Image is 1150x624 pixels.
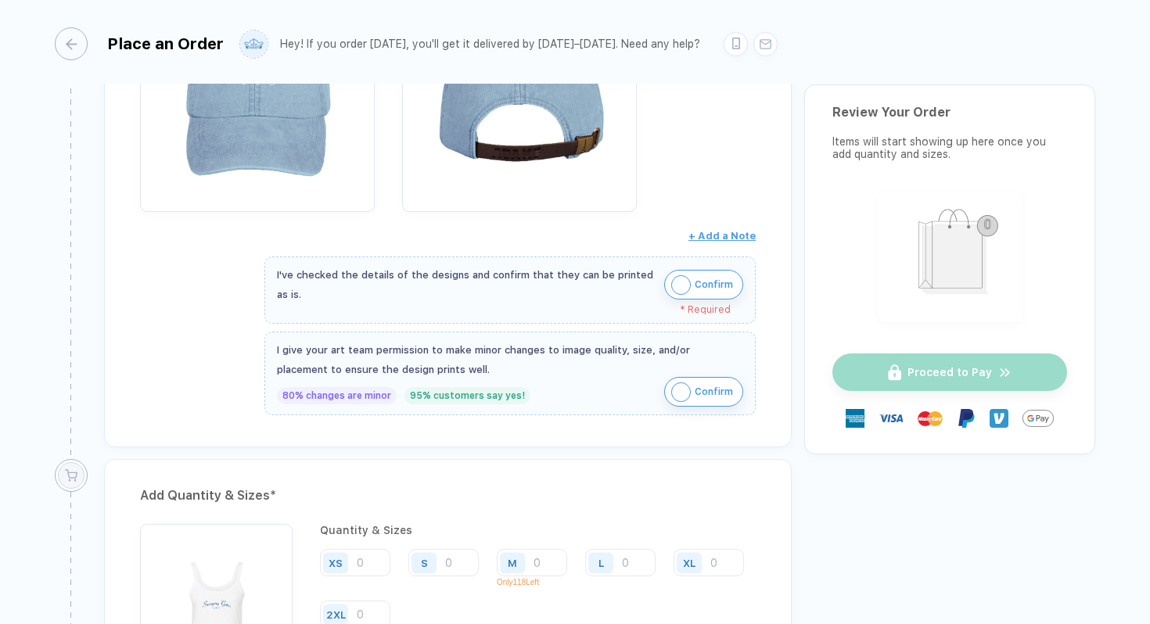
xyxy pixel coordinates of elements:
div: L [598,557,604,568]
img: visa [879,406,904,431]
div: I give your art team permission to make minor changes to image quality, size, and/or placement to... [277,340,743,379]
img: icon [671,382,691,402]
div: * Required [277,304,731,315]
div: Quantity & Sizes [320,524,756,536]
button: iconConfirm [664,377,743,407]
img: user profile [240,30,268,58]
div: 2XL [326,608,346,620]
img: icon [671,275,691,295]
img: Paypal [957,409,976,428]
div: 95% customers say yes! [404,387,530,404]
div: 80% changes are minor [277,387,397,404]
button: + Add a Note [688,224,756,249]
div: M [508,557,517,568]
div: I've checked the details of the designs and confirm that they can be printed as is. [277,265,656,304]
img: Venmo [990,409,1008,428]
div: S [421,557,428,568]
p: Only 118 Left [497,578,579,586]
button: iconConfirm [664,270,743,299]
img: GPay [1022,403,1054,434]
img: shopping_bag.png [886,199,1015,312]
div: XL [683,557,695,568]
div: XS [329,557,343,568]
img: express [846,409,864,428]
span: Confirm [695,272,733,297]
div: Review Your Order [832,105,1067,120]
div: Items will start showing up here once you add quantity and sizes. [832,135,1067,160]
div: Add Quantity & Sizes [140,483,756,508]
span: Confirm [695,379,733,404]
img: master-card [918,406,943,431]
div: Hey! If you order [DATE], you'll get it delivered by [DATE]–[DATE]. Need any help? [280,38,700,51]
span: + Add a Note [688,230,756,242]
div: Place an Order [107,34,224,53]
